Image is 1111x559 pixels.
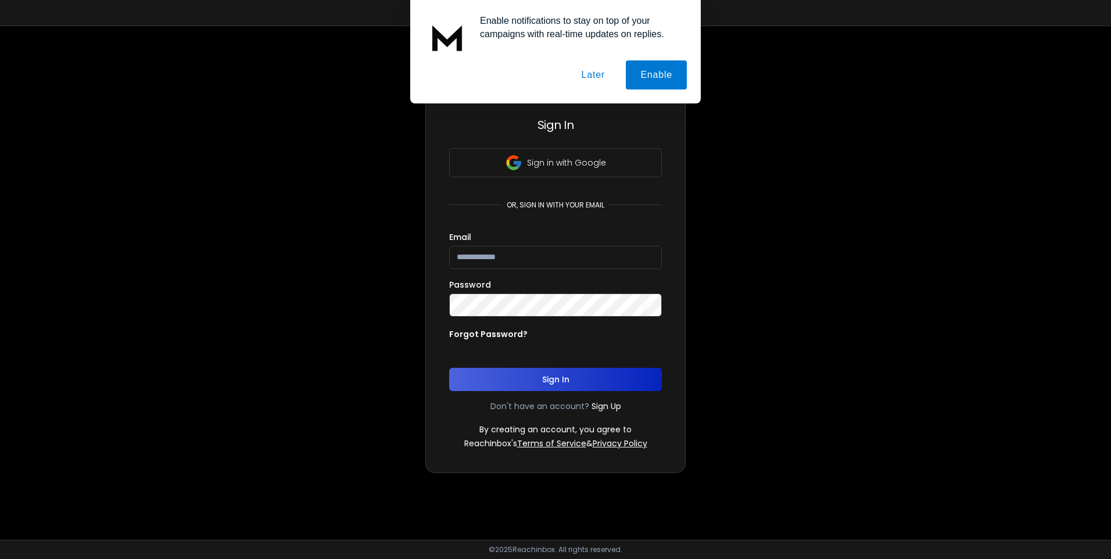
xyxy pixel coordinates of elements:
label: Email [449,233,471,241]
label: Password [449,281,491,289]
button: Sign In [449,368,662,391]
p: Forgot Password? [449,328,528,340]
a: Privacy Policy [593,438,647,449]
p: By creating an account, you agree to [479,424,632,435]
p: Don't have an account? [490,400,589,412]
a: Sign Up [592,400,621,412]
h3: Sign In [449,117,662,133]
p: Sign in with Google [527,157,606,169]
p: © 2025 Reachinbox. All rights reserved. [489,545,622,554]
p: ReachInbox's & [464,438,647,449]
a: Terms of Service [517,438,586,449]
button: Later [567,60,619,89]
button: Sign in with Google [449,148,662,177]
div: Enable notifications to stay on top of your campaigns with real-time updates on replies. [471,14,687,41]
img: notification icon [424,14,471,60]
p: or, sign in with your email [502,200,609,210]
button: Enable [626,60,687,89]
